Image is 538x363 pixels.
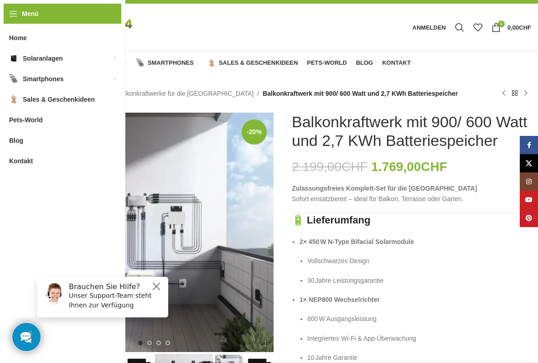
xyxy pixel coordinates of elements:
img: Customer service [13,13,36,36]
span: Pets-World [307,59,347,67]
nav: Breadcrumb [34,88,458,99]
p: Unser Support-Team steht Ihnen zur Verfügung [39,21,133,41]
p: Vollschwarzes Design [307,256,531,266]
bdi: 0,00 [507,24,531,31]
h1: Balkonkraftwerk mit 900/ 600 Watt und 2,7 KWh Batteriespeicher [292,113,531,150]
h3: 🔋 Lieferumfang [292,213,531,228]
p: Sofort einsatzbereit – ideal für Balkon, Terrasse oder Garten. [292,183,531,204]
li: Go to slide 1 [138,341,143,345]
strong: Zulassungsfreies Komplett‑Set für die [GEOGRAPHIC_DATA] [292,185,477,192]
img: Smartphones [136,59,145,67]
a: Pets-World [307,54,347,72]
span: Home [9,30,27,46]
bdi: 1.769,00 [371,160,447,174]
img: Solaranlagen [9,54,18,63]
img: Smartphones [9,74,18,83]
div: Meine Wunschliste [469,18,487,36]
li: Go to slide 4 [166,341,170,345]
li: Go to slide 3 [156,341,161,345]
bdi: 2.199,00 [292,160,368,174]
a: Facebook Social Link [520,136,538,154]
span: CHF [519,24,531,31]
span: Sales & Geschenkideen [219,59,298,67]
span: Solaranlagen [23,50,63,67]
a: X Social Link [520,154,538,172]
span: Blog [356,59,373,67]
a: Instagram Social Link [520,172,538,191]
a: Kontakt [382,54,411,72]
span: Kontakt [9,153,33,169]
a: Vorheriges Produkt [498,88,509,99]
span: Smartphones [23,71,63,87]
a: Blog [356,54,373,72]
img: Balkonkraftwerk mit Speicher [34,113,274,352]
p: 600 W Ausgangsleistung [307,314,531,324]
div: Hauptnavigation [30,54,415,72]
a: Suche [450,18,469,36]
strong: 2× 450 W N‑Type Bifacial Solarmodule [300,238,414,245]
a: Solaranlagen [61,54,127,72]
a: Smartphones [136,54,198,72]
button: Close [121,11,132,22]
a: Pinterest Social Link [520,209,538,227]
span: Anmelden [412,25,446,31]
p: 10 Jahre Garantie [307,353,531,363]
p: Integriertes Wi‑Fi & App‑Überwachung [307,333,531,343]
span: Menü [22,9,39,19]
span: Kontakt [382,59,411,67]
span: 0 [498,21,505,27]
span: Sales & Geschenkideen [23,91,95,108]
a: Balkonkraftwerke für die [GEOGRAPHIC_DATA] [117,88,253,99]
span: CHF [421,160,447,174]
li: Go to slide 2 [147,341,152,345]
span: Smartphones [148,59,194,67]
strong: 1× NEP800 Wechselrichter [300,296,380,303]
div: 1 / 4 [33,113,274,352]
img: Sales & Geschenkideen [207,59,216,67]
span: CHF [341,160,368,174]
span: Pets-World [9,112,43,128]
span: -20% [242,119,267,145]
p: 30 Jahre Leistungsgarantie [307,275,531,285]
a: YouTube Social Link [520,191,538,209]
a: Nächstes Produkt [520,88,531,99]
a: 0 0,00CHF [487,18,536,36]
a: Sales & Geschenkideen [207,54,298,72]
img: Sales & Geschenkideen [9,95,18,104]
a: Anmelden [408,18,450,36]
span: Blog [9,132,23,149]
h6: Brauchen Sie Hilfe? [39,13,133,21]
span: Balkonkraftwerk mit 900/ 600 Watt und 2,7 KWh Batteriespeicher [263,88,458,99]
